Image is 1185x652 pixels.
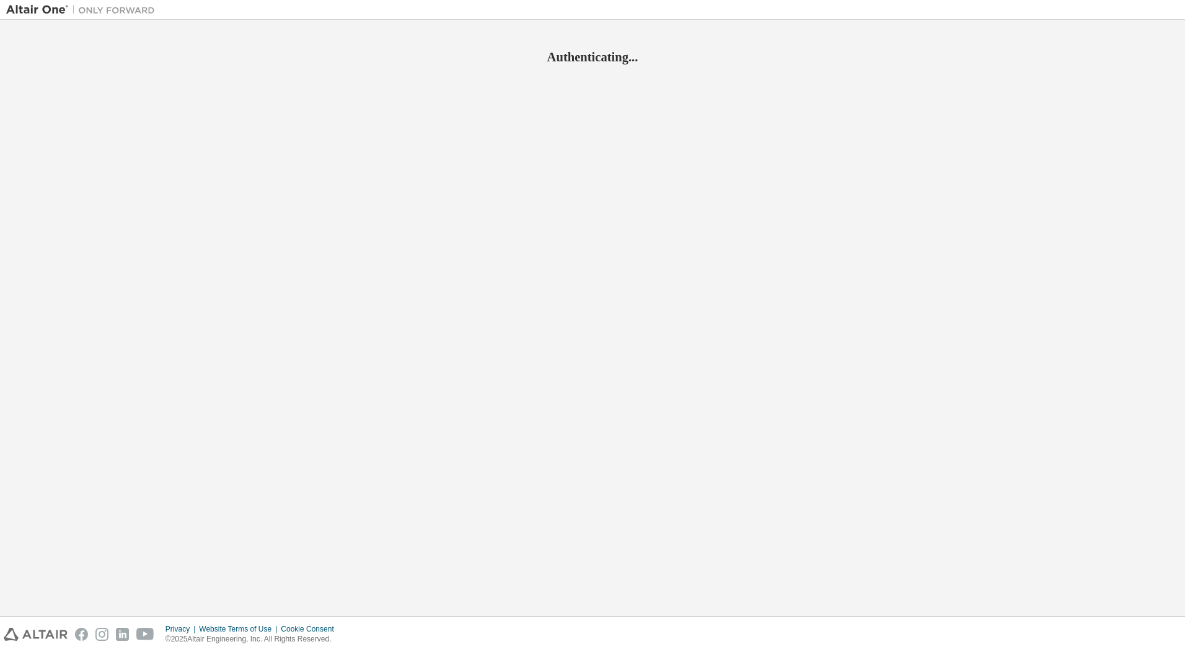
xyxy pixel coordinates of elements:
div: Website Terms of Use [199,624,281,634]
img: Altair One [6,4,161,16]
img: facebook.svg [75,628,88,641]
img: youtube.svg [136,628,154,641]
img: altair_logo.svg [4,628,68,641]
img: instagram.svg [95,628,108,641]
div: Privacy [165,624,199,634]
h2: Authenticating... [6,49,1179,65]
img: linkedin.svg [116,628,129,641]
div: Cookie Consent [281,624,341,634]
p: © 2025 Altair Engineering, Inc. All Rights Reserved. [165,634,341,645]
